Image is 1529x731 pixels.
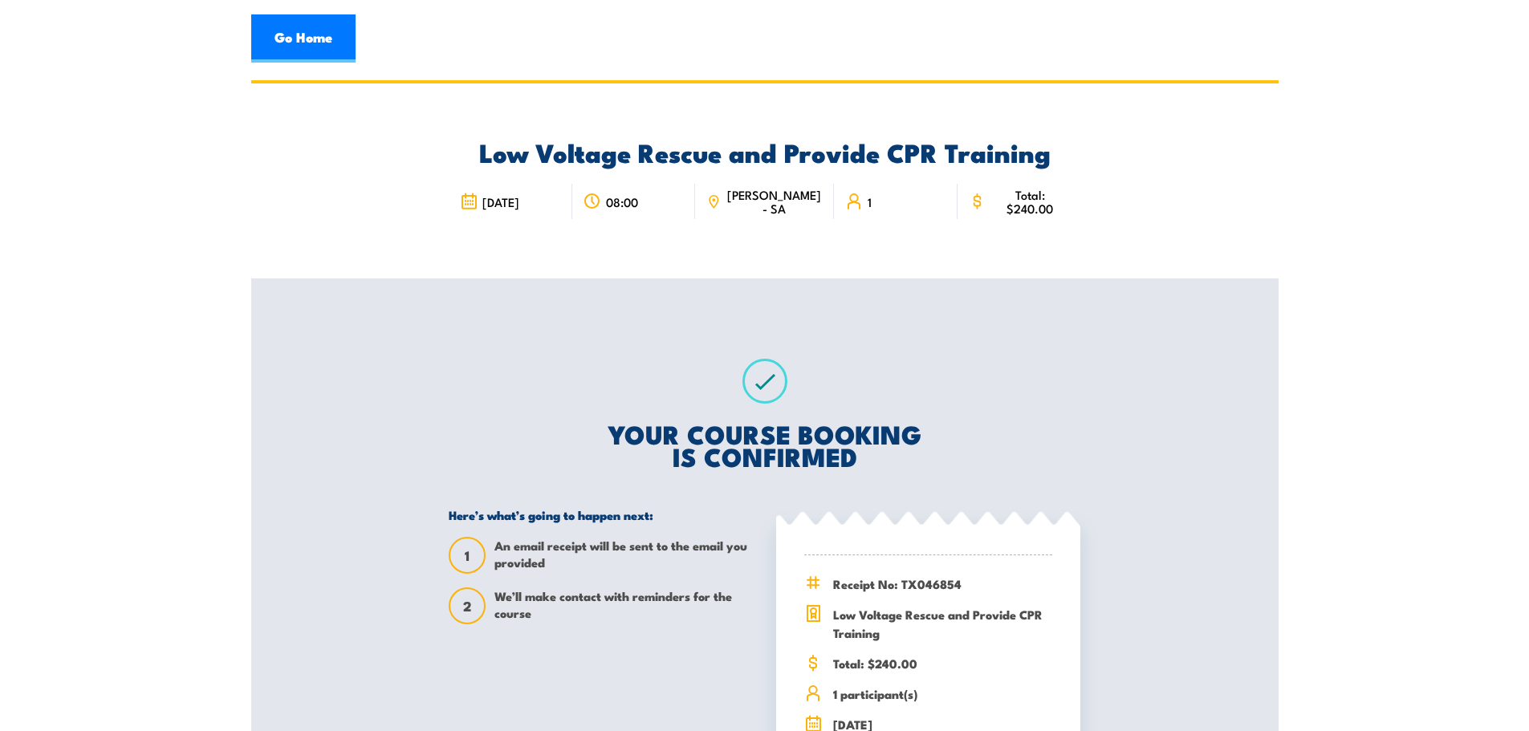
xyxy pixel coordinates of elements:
h5: Here’s what’s going to happen next: [449,507,753,522]
h2: Low Voltage Rescue and Provide CPR Training [449,140,1080,163]
span: 1 participant(s) [833,684,1052,703]
span: Low Voltage Rescue and Provide CPR Training [833,605,1052,642]
span: Total: $240.00 [833,654,1052,672]
span: Total: $240.00 [990,188,1069,215]
span: We’ll make contact with reminders for the course [494,587,753,624]
span: 1 [450,547,484,564]
span: 1 [868,195,872,209]
a: Go Home [251,14,356,63]
span: 08:00 [606,195,638,209]
h2: YOUR COURSE BOOKING IS CONFIRMED [449,422,1080,467]
span: An email receipt will be sent to the email you provided [494,537,753,574]
span: [DATE] [482,195,519,209]
span: Receipt No: TX046854 [833,575,1052,593]
span: [PERSON_NAME] - SA [726,188,823,215]
span: 2 [450,598,484,615]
